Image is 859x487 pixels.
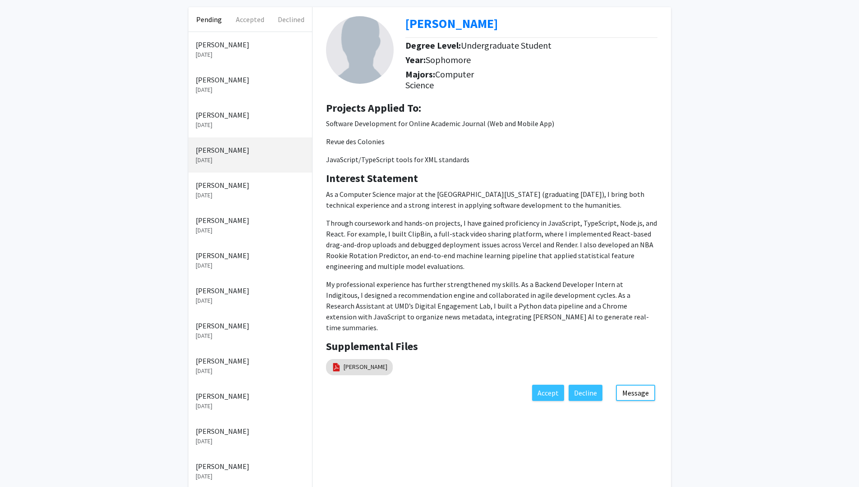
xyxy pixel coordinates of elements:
[405,68,435,80] b: Majors:
[616,385,655,401] button: Message
[326,118,657,129] p: Software Development for Online Academic Journal (Web and Mobile App)
[405,40,461,51] b: Degree Level:
[196,296,305,305] p: [DATE]
[569,385,602,401] button: Decline
[326,218,657,271] span: Through coursework and hands-on projects, I have gained proficiency in JavaScript, TypeScript, No...
[196,472,305,481] p: [DATE]
[326,136,657,147] p: Revue des Colonies
[196,109,305,120] p: [PERSON_NAME]
[196,461,305,472] p: [PERSON_NAME]
[326,101,421,115] b: Projects Applied To:
[196,437,305,446] p: [DATE]
[196,50,305,59] p: [DATE]
[196,120,305,130] p: [DATE]
[196,180,305,191] p: [PERSON_NAME]
[230,7,271,32] button: Accepted
[196,215,305,226] p: [PERSON_NAME]
[196,261,305,270] p: [DATE]
[196,391,305,401] p: [PERSON_NAME]
[196,39,305,50] p: [PERSON_NAME]
[326,171,418,185] b: Interest Statement
[7,446,38,480] iframe: Chat
[532,385,564,401] button: Accept
[405,54,426,65] b: Year:
[196,366,305,376] p: [DATE]
[326,340,657,353] h4: Supplemental Files
[326,189,657,210] p: As a Computer Science major at the [GEOGRAPHIC_DATA][US_STATE] (graduating [DATE]), I bring both ...
[196,285,305,296] p: [PERSON_NAME]
[461,40,551,51] span: Undergraduate Student
[196,74,305,85] p: [PERSON_NAME]
[326,280,649,332] span: My professional experience has further strengthened my skills. As a Backend Developer Intern at I...
[326,16,394,84] img: Profile Picture
[196,426,305,437] p: [PERSON_NAME]
[196,320,305,331] p: [PERSON_NAME]
[196,250,305,261] p: [PERSON_NAME]
[405,15,498,32] b: [PERSON_NAME]
[326,154,657,165] p: JavaScript/TypeScript tools for XML standards
[196,331,305,341] p: [DATE]
[196,85,305,95] p: [DATE]
[271,7,312,32] button: Declined
[405,15,498,32] a: Opens in a new tab
[331,362,341,372] img: pdf_icon.png
[196,226,305,235] p: [DATE]
[196,145,305,155] p: [PERSON_NAME]
[196,155,305,165] p: [DATE]
[196,191,305,200] p: [DATE]
[426,54,471,65] span: Sophomore
[196,401,305,411] p: [DATE]
[405,68,474,91] span: Computer Science
[188,7,230,32] button: Pending
[344,362,387,372] a: [PERSON_NAME]
[196,355,305,366] p: [PERSON_NAME]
